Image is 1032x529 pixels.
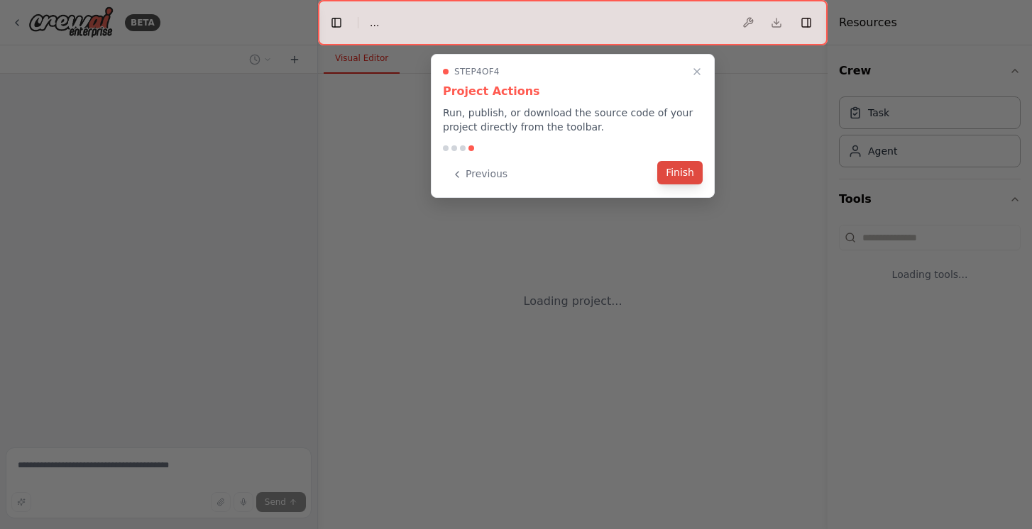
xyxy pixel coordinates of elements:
p: Run, publish, or download the source code of your project directly from the toolbar. [443,106,703,134]
button: Previous [443,162,516,186]
button: Close walkthrough [688,63,706,80]
h3: Project Actions [443,83,703,100]
button: Finish [657,161,703,184]
button: Hide left sidebar [326,13,346,33]
span: Step 4 of 4 [454,66,500,77]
